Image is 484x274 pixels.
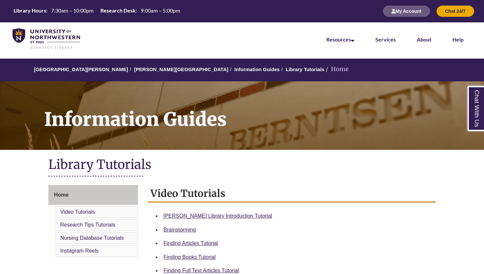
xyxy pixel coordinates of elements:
[54,192,68,198] span: Home
[11,7,183,16] a: Hours Today
[48,156,436,174] h1: Library Tutorials
[234,67,280,72] a: Information Guides
[324,65,349,74] li: Home
[60,209,95,215] a: Video Tutorials
[383,8,430,14] a: My Account
[98,7,138,14] th: Research Desk:
[164,268,239,273] a: Finding Full Text Articles Tutorial
[383,6,430,17] button: My Account
[48,185,138,205] a: Home
[164,254,216,260] a: Finding Books Tutorial
[286,67,324,72] a: Library Tutorials
[11,7,183,15] table: Hours Today
[141,7,180,14] span: 9:00am – 5:00pm
[11,7,48,14] th: Library Hours:
[60,248,99,254] a: Instagram Reels
[13,28,80,50] img: UNWSP Library Logo
[60,235,124,241] a: Nursing Database Tutorials
[326,36,354,42] a: Resources
[452,36,464,42] a: Help
[417,36,431,42] a: About
[148,185,436,203] h2: Video Tutorials
[37,81,484,141] h1: Information Guides
[164,240,218,246] a: Finding Articles Tutorial
[60,222,115,228] a: Research Tips Tutorials
[164,227,196,233] a: Brainstorming
[134,67,228,72] a: [PERSON_NAME][GEOGRAPHIC_DATA]
[437,6,474,17] button: Chat 24/7
[48,185,138,258] div: Guide Page Menu
[437,8,474,14] a: Chat 24/7
[34,67,128,72] a: [GEOGRAPHIC_DATA][PERSON_NAME]
[164,213,272,219] a: [PERSON_NAME] Library Introduction Tutorial
[51,7,94,14] span: 7:30am – 10:00pm
[375,36,396,42] a: Services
